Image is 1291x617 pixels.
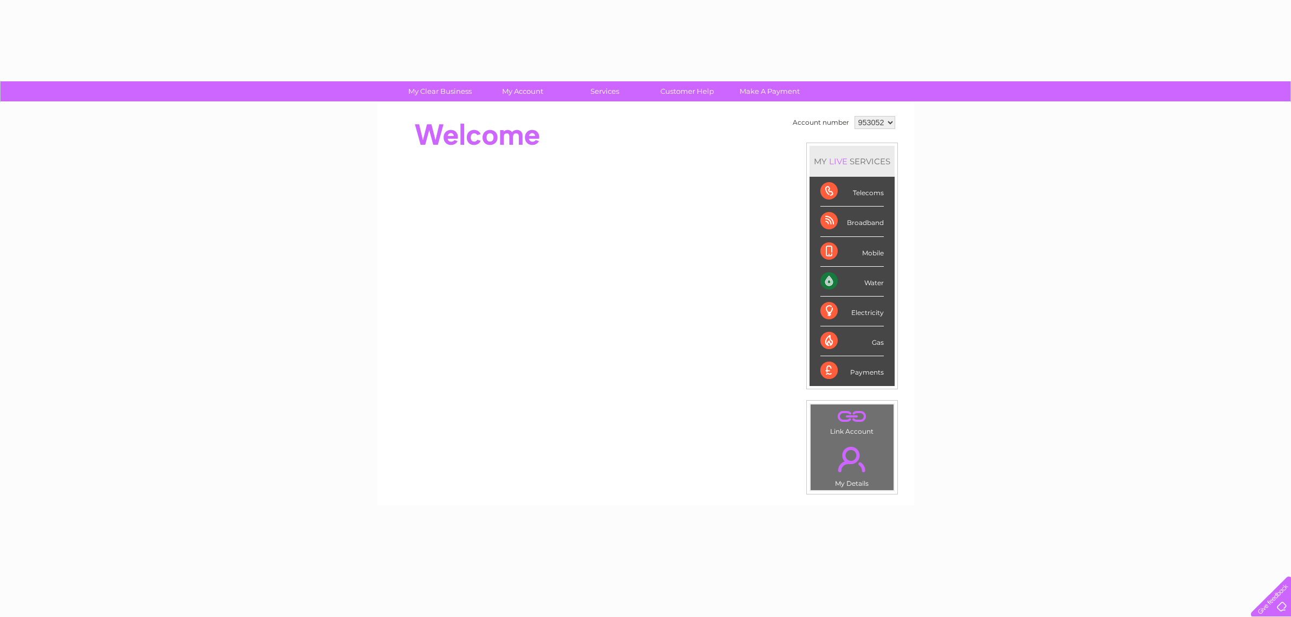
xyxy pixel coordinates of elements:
[725,81,814,101] a: Make A Payment
[827,156,850,166] div: LIVE
[820,177,884,207] div: Telecoms
[820,297,884,326] div: Electricity
[395,81,485,101] a: My Clear Business
[813,407,891,426] a: .
[560,81,650,101] a: Services
[820,326,884,356] div: Gas
[810,438,894,491] td: My Details
[643,81,732,101] a: Customer Help
[820,237,884,267] div: Mobile
[813,440,891,478] a: .
[820,207,884,236] div: Broadband
[790,113,852,132] td: Account number
[478,81,567,101] a: My Account
[820,356,884,385] div: Payments
[810,146,895,177] div: MY SERVICES
[820,267,884,297] div: Water
[810,404,894,438] td: Link Account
